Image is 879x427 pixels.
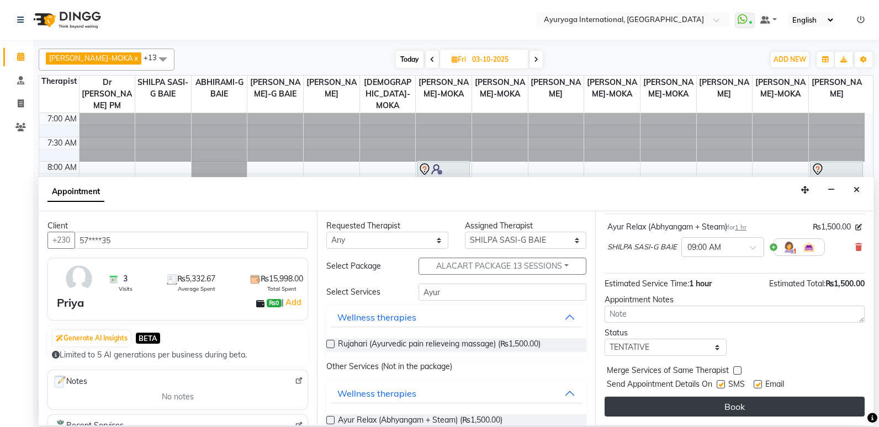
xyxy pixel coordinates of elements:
[337,387,416,400] div: Wellness therapies
[192,76,247,101] span: ABHIRAMI-G BAIE
[261,273,303,285] span: ₨15,998.00
[75,232,308,249] input: Search by Name/Mobile/Email/Code
[331,383,582,403] button: Wellness therapies
[326,361,586,372] p: Other Services (Not in the package)
[47,232,75,249] button: +230
[49,54,133,62] span: [PERSON_NAME]-MOKA
[605,294,865,306] div: Appointment Notes
[584,76,640,101] span: [PERSON_NAME]-MOKA
[162,391,194,403] span: No notes
[331,307,582,327] button: Wellness therapies
[809,76,865,101] span: [PERSON_NAME]
[337,311,416,324] div: Wellness therapies
[469,51,524,68] input: 2025-10-03
[304,76,359,101] span: [PERSON_NAME]
[849,182,865,199] button: Close
[753,76,808,101] span: [PERSON_NAME]-MOKA
[419,258,586,275] button: ALACART PACKAGE 13 SESSIONS
[144,53,165,62] span: +13
[811,162,863,209] div: [PERSON_NAME], 08:00 AM-09:00 AM, [GEOGRAPHIC_DATA]
[765,378,784,392] span: Email
[605,327,727,339] div: Status
[63,263,95,295] img: avatar
[45,113,79,125] div: 7:00 AM
[417,162,469,209] div: [PERSON_NAME], 08:00 AM-09:00 AM, Ayur Relax (Abhyangam + Steam)
[605,279,689,289] span: Estimated Service Time:
[735,223,746,231] span: 1 hr
[465,220,587,232] div: Assigned Therapist
[47,220,308,232] div: Client
[416,76,472,101] span: [PERSON_NAME]-MOKA
[825,279,865,289] span: ₨1,500.00
[607,221,746,233] div: Ayur Relax (Abhyangam + Steam)
[119,285,133,293] span: Visits
[318,286,410,298] div: Select Services
[267,299,281,308] span: ₨0
[284,296,303,309] a: Add
[178,285,215,293] span: Average Spent
[360,76,416,113] span: [DEMOGRAPHIC_DATA]-MOKA
[771,52,809,67] button: ADD NEW
[45,137,79,149] div: 7:30 AM
[782,241,796,254] img: Hairdresser.png
[80,76,135,113] span: Dr [PERSON_NAME] PM
[52,375,87,389] span: Notes
[728,378,745,392] span: SMS
[57,295,84,311] div: Priya
[267,285,296,293] span: Total Spent
[123,273,128,285] span: 3
[39,76,79,87] div: Therapist
[135,76,191,101] span: SHILPA SASI-G BAIE
[640,76,696,101] span: [PERSON_NAME]-MOKA
[769,279,825,289] span: Estimated Total:
[133,54,138,62] a: x
[802,241,816,254] img: Interior.png
[727,223,746,231] small: for
[177,273,215,285] span: ₨5,332.67
[282,296,303,309] span: |
[607,365,729,378] span: Merge Services of Same Therapist
[28,4,104,35] img: logo
[813,221,851,233] span: ₨1,500.00
[247,76,303,101] span: [PERSON_NAME]-G BAIE
[396,51,423,68] span: Today
[419,284,586,301] input: Search by service name
[689,279,712,289] span: 1 hour
[318,260,410,272] div: Select Package
[338,338,541,352] span: Rujahari (Ayurvedic pain relieveing massage) (₨1,500.00)
[53,330,130,346] button: Generate AI Insights
[449,55,469,63] span: Fri
[52,349,304,361] div: Limited to 5 AI generations per business during beta.
[47,182,104,202] span: Appointment
[472,76,528,101] span: [PERSON_NAME]-MOKA
[774,55,806,63] span: ADD NEW
[607,242,677,253] span: SHILPA SASI-G BAIE
[607,378,712,392] span: Send Appointment Details On
[528,76,584,101] span: [PERSON_NAME]
[326,220,448,232] div: Requested Therapist
[855,224,862,231] i: Edit price
[697,76,753,101] span: [PERSON_NAME]
[45,162,79,173] div: 8:00 AM
[136,333,160,343] span: BETA
[605,397,865,417] button: Book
